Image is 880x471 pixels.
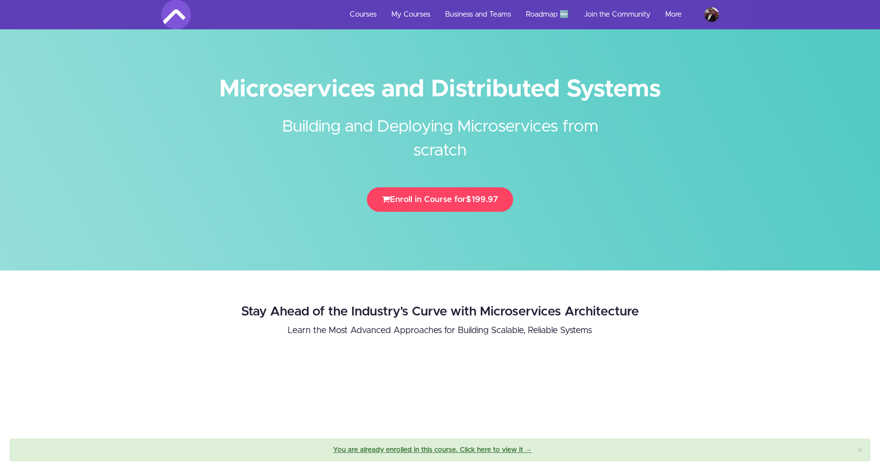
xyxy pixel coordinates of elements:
button: Close [857,446,863,456]
a: You are already enrolled in this course. Click here to view it → [333,447,532,453]
button: Enroll in Course for$199.97 [367,187,513,212]
h2: Building and Deploying Microservices from scratch [257,100,624,163]
img: franzlocarno@gmail.com [704,7,719,22]
h1: Microservices and Distributed Systems [161,78,719,100]
span: $199.97 [466,195,498,203]
p: Learn the Most Advanced Approaches for Building Scalable, Reliable Systems [149,324,731,337]
h2: Stay Ahead of the Industry's Curve with Microservices Architecture [149,305,731,319]
span: × [857,446,863,456]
